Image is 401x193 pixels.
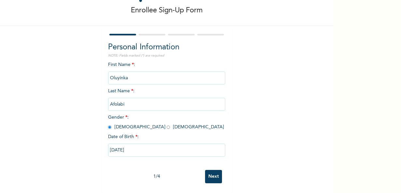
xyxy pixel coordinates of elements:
[108,53,225,58] p: NOTE: Fields marked (*) are required
[108,62,225,80] span: First Name :
[108,173,205,180] div: 1 / 4
[131,5,203,16] p: Enrollee Sign-Up Form
[108,89,225,107] span: Last Name :
[108,98,225,111] input: Enter your last name
[108,71,225,84] input: Enter your first name
[108,115,224,129] span: Gender : [DEMOGRAPHIC_DATA] [DEMOGRAPHIC_DATA]
[108,144,225,157] input: DD-MM-YYYY
[108,42,225,53] h2: Personal Information
[205,170,222,183] input: Next
[108,134,139,140] span: Date of Birth :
